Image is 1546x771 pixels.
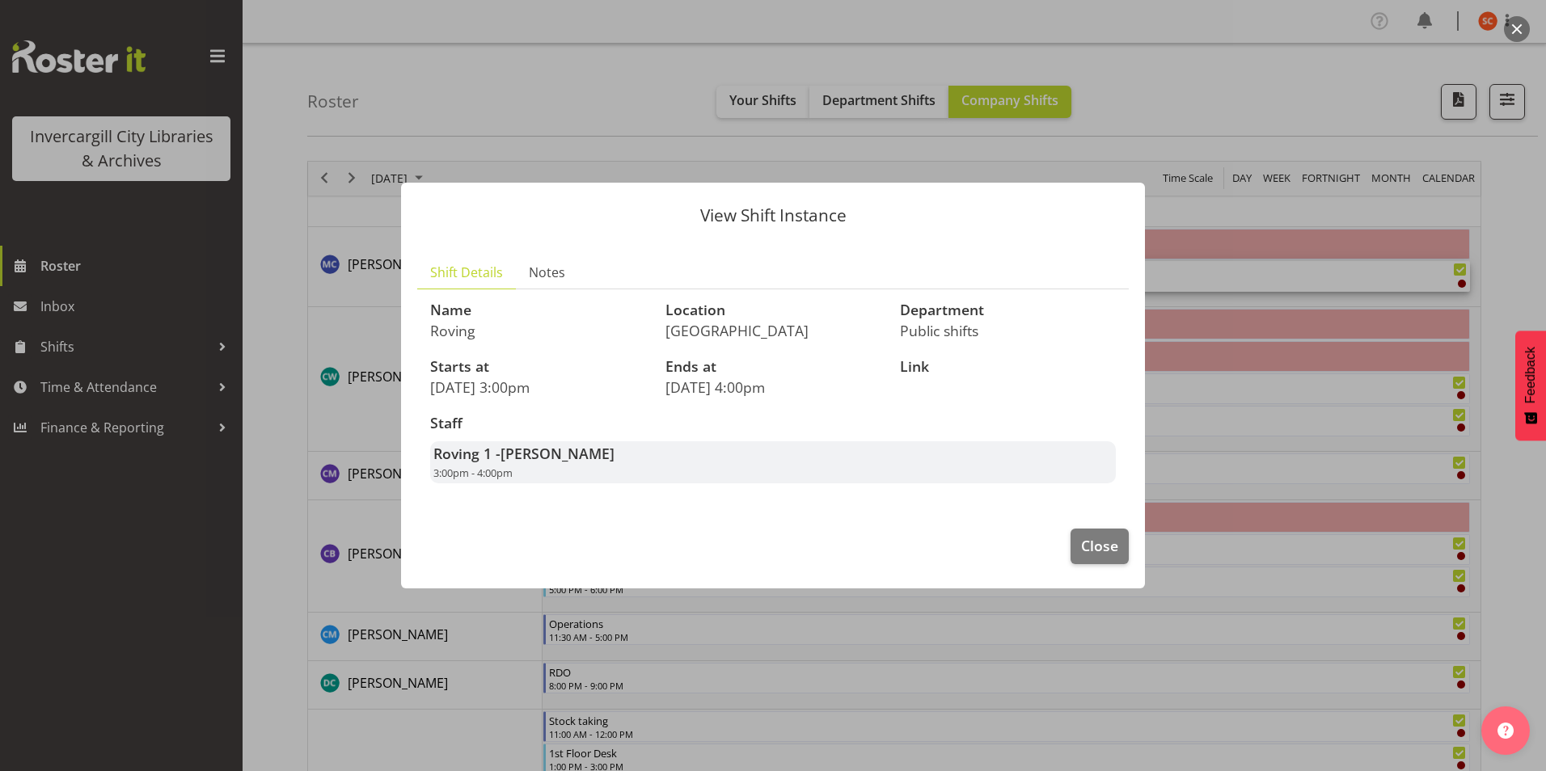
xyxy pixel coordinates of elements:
[430,378,646,396] p: [DATE] 3:00pm
[1515,331,1546,440] button: Feedback - Show survey
[501,444,615,463] span: [PERSON_NAME]
[1523,347,1538,403] span: Feedback
[430,302,646,318] h3: Name
[1071,529,1129,564] button: Close
[665,359,881,375] h3: Ends at
[430,263,503,282] span: Shift Details
[900,359,1116,375] h3: Link
[665,322,881,339] p: [GEOGRAPHIC_DATA]
[1081,535,1118,556] span: Close
[433,466,513,480] span: 3:00pm - 4:00pm
[529,263,565,282] span: Notes
[665,302,881,318] h3: Location
[430,359,646,375] h3: Starts at
[900,322,1116,339] p: Public shifts
[900,302,1116,318] h3: Department
[430,415,1116,432] h3: Staff
[1497,723,1514,739] img: help-xxl-2.png
[665,378,881,396] p: [DATE] 4:00pm
[430,322,646,339] p: Roving
[433,444,615,463] strong: Roving 1 -
[417,207,1129,224] p: View Shift Instance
